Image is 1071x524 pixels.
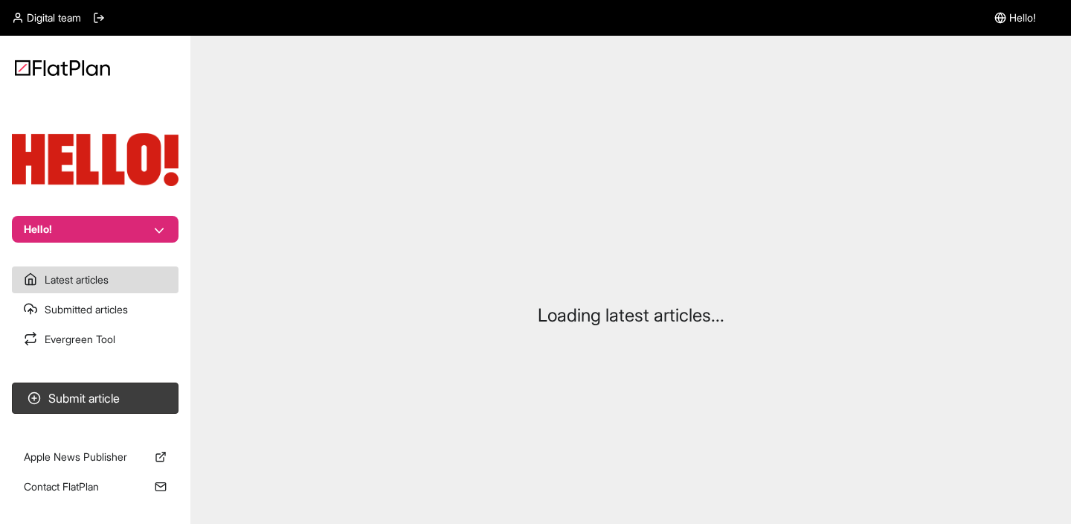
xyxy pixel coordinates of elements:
img: Publication Logo [12,133,178,186]
a: Apple News Publisher [12,444,178,470]
button: Submit article [12,383,178,414]
a: Digital team [12,10,81,25]
a: Contact FlatPlan [12,473,178,500]
a: Latest articles [12,266,178,293]
button: Hello! [12,216,178,243]
a: Evergreen Tool [12,326,178,353]
img: Logo [15,60,110,76]
span: Hello! [1009,10,1035,25]
span: Digital team [27,10,81,25]
a: Submitted articles [12,296,178,323]
p: Loading latest articles... [538,304,724,327]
